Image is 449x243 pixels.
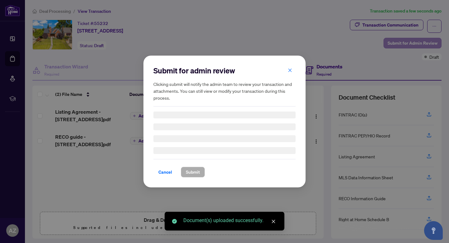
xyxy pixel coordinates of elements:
[271,219,276,224] span: close
[288,68,292,72] span: close
[270,218,277,225] a: Close
[172,219,177,224] span: check-circle
[158,167,172,177] span: Cancel
[153,167,177,177] button: Cancel
[181,167,205,177] button: Submit
[153,66,296,76] h2: Submit for admin review
[183,217,277,224] div: Document(s) uploaded successfully.
[424,221,443,240] button: Open asap
[153,81,296,101] h5: Clicking submit will notify the admin team to review your transaction and attachments. You can st...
